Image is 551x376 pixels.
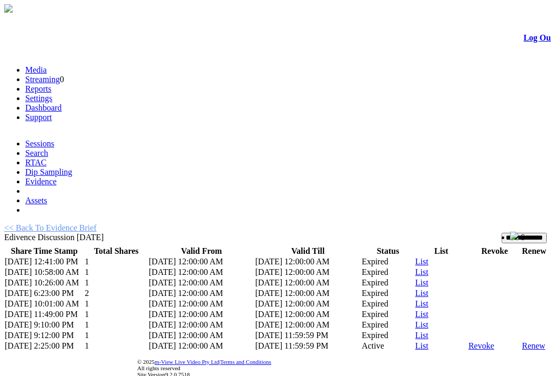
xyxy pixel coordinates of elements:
[415,299,428,308] a: List
[4,320,84,330] td: [DATE] 9:10:00 PM
[60,75,64,84] span: 0
[4,223,97,232] a: << Back To Evidence Brief
[84,320,148,330] td: 1
[4,246,84,256] th: Share Time Stamp
[25,177,57,186] a: Evidence
[25,103,62,112] a: Dashboard
[361,320,415,330] td: Expired
[361,309,415,320] td: Expired
[4,4,13,13] img: arrow-3.png
[148,309,254,320] td: [DATE] 12:00:00 AM
[361,341,415,351] td: Active
[148,341,254,351] td: [DATE] 12:00:00 AM
[361,299,415,309] td: Expired
[415,246,468,256] th: List
[254,246,361,256] th: Valid Till
[368,232,489,240] span: Welcome, Nav Alchi design (Administrator)
[148,320,254,330] td: [DATE] 12:00:00 AM
[84,288,148,299] td: 2
[254,278,361,288] td: [DATE] 12:00:00 AM
[415,257,428,266] a: List
[25,75,60,84] a: Streaming
[84,256,148,267] td: 1
[25,158,46,167] a: RTAC
[468,341,494,350] a: Revoke
[361,278,415,288] td: Expired
[468,246,522,256] th: Revoke
[220,359,271,365] a: Terms and Conditions
[84,278,148,288] td: 1
[254,341,361,351] td: [DATE] 11:59:59 PM
[84,246,148,256] th: Total Shares
[4,233,104,242] span: Edivence Discussion [DATE]
[361,330,415,341] td: Expired
[148,330,254,341] td: [DATE] 12:00:00 AM
[84,267,148,278] td: 1
[84,299,148,309] td: 1
[254,320,361,330] td: [DATE] 12:00:00 AM
[84,330,148,341] td: 1
[415,331,428,340] a: List
[25,65,47,74] a: Media
[361,256,415,267] td: Expired
[4,330,84,341] td: [DATE] 9:12:00 PM
[254,309,361,320] td: [DATE] 12:00:00 AM
[25,149,48,157] a: Search
[4,256,84,267] td: [DATE] 12:41:00 PM
[361,246,415,256] th: Status
[148,278,254,288] td: [DATE] 12:00:00 AM
[254,330,361,341] td: [DATE] 11:59:59 PM
[25,113,52,122] a: Support
[25,84,52,93] a: Reports
[415,341,428,350] a: List
[522,246,547,256] th: Renew
[415,289,428,298] a: List
[25,94,53,103] a: Settings
[84,309,148,320] td: 1
[4,288,84,299] td: [DATE] 6:23:00 PM
[148,267,254,278] td: [DATE] 12:00:00 AM
[521,233,525,242] span: 6
[4,299,84,309] td: [DATE] 10:01:00 AM
[148,299,254,309] td: [DATE] 12:00:00 AM
[148,256,254,267] td: [DATE] 12:00:00 AM
[84,341,148,351] td: 1
[148,288,254,299] td: [DATE] 12:00:00 AM
[148,246,254,256] th: Valid From
[4,341,84,351] td: [DATE] 2:25:00 PM
[415,320,428,329] a: List
[4,309,84,320] td: [DATE] 11:49:00 PM
[254,288,361,299] td: [DATE] 12:00:00 AM
[254,267,361,278] td: [DATE] 12:00:00 AM
[361,288,415,299] td: Expired
[254,299,361,309] td: [DATE] 12:00:00 AM
[415,310,428,319] a: List
[4,267,84,278] td: [DATE] 10:58:00 AM
[25,196,47,205] a: Assets
[415,268,428,276] a: List
[254,256,361,267] td: [DATE] 12:00:00 AM
[361,267,415,278] td: Expired
[522,341,545,350] a: Renew
[25,167,72,176] a: Dip Sampling
[510,232,518,240] img: bell25.png
[415,278,428,287] a: List
[25,139,54,148] a: Sessions
[155,359,219,365] a: m-View Live Video Pty Ltd
[4,278,84,288] td: [DATE] 10:26:00 AM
